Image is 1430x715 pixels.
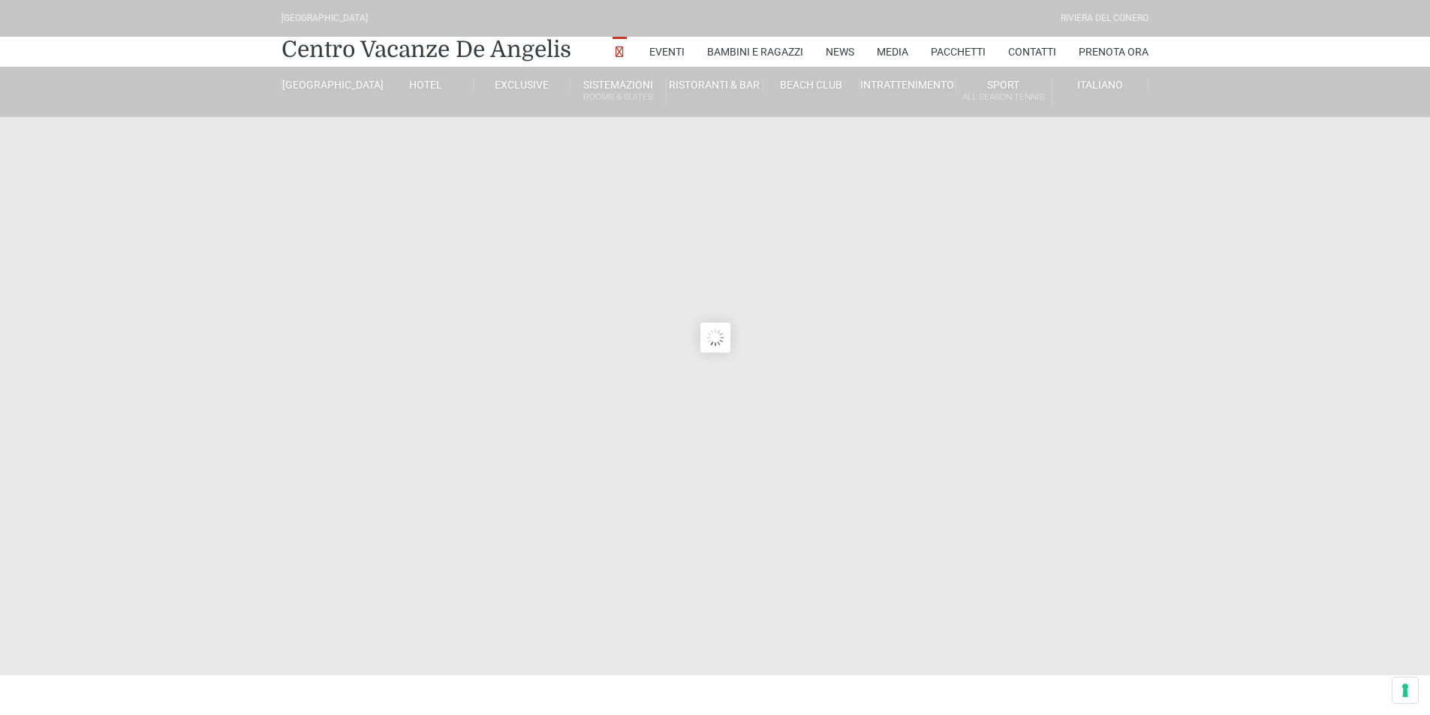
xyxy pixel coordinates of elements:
a: Hotel [378,78,474,92]
a: SistemazioniRooms & Suites [570,78,667,106]
a: [GEOGRAPHIC_DATA] [281,78,378,92]
a: Prenota Ora [1079,37,1149,67]
small: Rooms & Suites [570,90,666,104]
a: News [826,37,854,67]
a: SportAll Season Tennis [956,78,1052,106]
a: Media [877,37,908,67]
div: Riviera Del Conero [1061,11,1149,26]
a: Centro Vacanze De Angelis [281,35,571,65]
a: Pacchetti [931,37,986,67]
a: Bambini e Ragazzi [707,37,803,67]
a: Intrattenimento [860,78,956,92]
a: Beach Club [763,78,860,92]
a: Contatti [1008,37,1056,67]
small: All Season Tennis [956,90,1051,104]
a: Ristoranti & Bar [667,78,763,92]
span: Italiano [1077,79,1123,91]
button: Le tue preferenze relative al consenso per le tecnologie di tracciamento [1392,677,1418,703]
a: Exclusive [474,78,570,92]
div: [GEOGRAPHIC_DATA] [281,11,368,26]
a: Eventi [649,37,685,67]
a: Italiano [1052,78,1149,92]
